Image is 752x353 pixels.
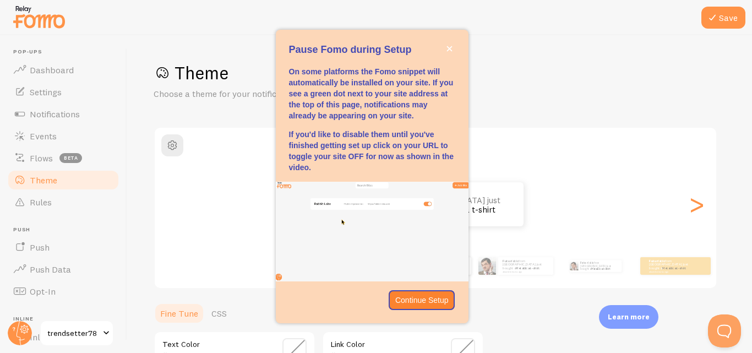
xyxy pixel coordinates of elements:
[7,59,120,81] a: Dashboard
[30,242,50,253] span: Push
[7,169,120,191] a: Theme
[12,3,67,31] img: fomo-relay-logo-orange.svg
[580,260,617,272] p: from [GEOGRAPHIC_DATA] just bought a
[59,153,82,163] span: beta
[708,314,741,347] iframe: Help Scout Beacon - Open
[599,305,658,329] div: Learn more
[47,327,100,340] span: trendsetter78
[503,259,519,263] strong: Futuristic
[7,147,120,169] a: Flows beta
[7,236,120,258] a: Push
[155,134,716,151] h2: Classic
[649,270,692,273] small: about 4 minutes ago
[649,259,693,273] p: from [GEOGRAPHIC_DATA] just bought a
[276,30,468,323] div: Pause Fomo during Setup
[478,257,496,275] img: Fomo
[30,264,71,275] span: Push Data
[205,302,233,324] a: CSS
[30,197,52,208] span: Rules
[7,191,120,213] a: Rules
[7,81,120,103] a: Settings
[503,270,548,273] small: about 4 minutes ago
[690,165,703,244] div: Next slide
[40,320,114,346] a: trendsetter78
[7,258,120,280] a: Push Data
[289,66,455,121] p: On some platforms the Fomo snippet will automatically be installed on your site. If you see a gre...
[289,129,455,173] p: If you'd like to disable them until you've finished getting set up click on your URL to toggle yo...
[30,86,62,97] span: Settings
[7,103,120,125] a: Notifications
[13,48,120,56] span: Pop-ups
[516,266,540,270] a: Metallica t-shirt
[649,259,665,263] strong: Futuristic
[30,108,80,120] span: Notifications
[289,43,455,57] p: Pause Fomo during Setup
[7,125,120,147] a: Events
[580,261,594,264] strong: Futuristic
[13,226,120,233] span: Push
[389,290,455,310] button: Continue Setup
[591,267,610,270] a: Metallica t-shirt
[13,316,120,323] span: Inline
[662,266,686,270] a: Metallica t-shirt
[395,295,449,306] p: Continue Setup
[30,153,53,164] span: Flows
[154,302,205,324] a: Fine Tune
[154,88,418,100] p: Choose a theme for your notifications
[503,259,549,273] p: from [GEOGRAPHIC_DATA] just bought a
[30,131,57,142] span: Events
[154,62,726,84] h1: Theme
[30,175,57,186] span: Theme
[608,312,650,322] p: Learn more
[7,280,120,302] a: Opt-In
[30,286,56,297] span: Opt-In
[30,64,74,75] span: Dashboard
[444,43,455,55] button: close,
[569,262,578,270] img: Fomo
